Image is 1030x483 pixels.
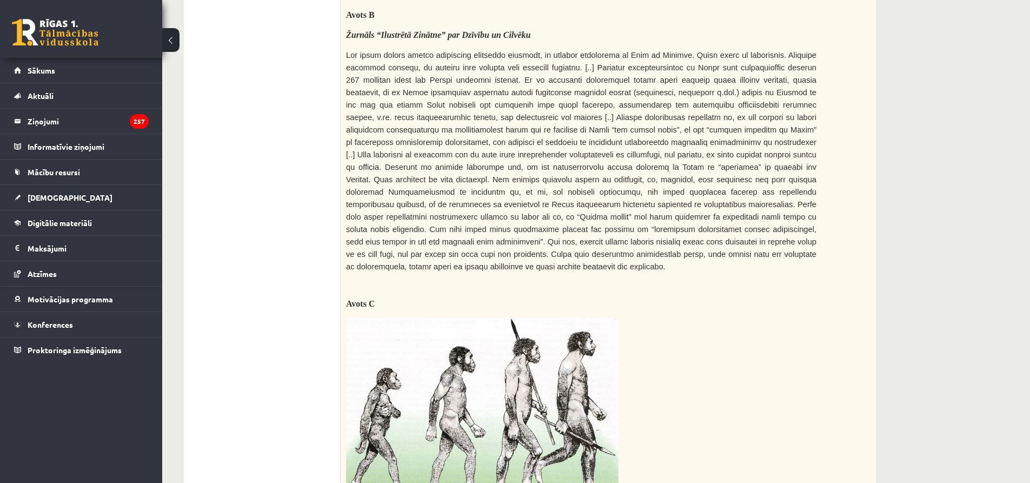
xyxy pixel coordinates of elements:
[130,114,149,129] i: 257
[28,193,112,202] span: [DEMOGRAPHIC_DATA]
[28,65,55,75] span: Sākums
[14,312,149,337] a: Konferences
[346,299,375,308] span: Avots C
[12,19,98,46] a: Rīgas 1. Tālmācības vidusskola
[14,109,149,134] a: Ziņojumi257
[28,91,54,101] span: Aktuāli
[28,269,57,279] span: Atzīmes
[28,218,92,228] span: Digitālie materiāli
[14,185,149,210] a: [DEMOGRAPHIC_DATA]
[28,320,73,329] span: Konferences
[14,236,149,261] a: Maksājumi
[346,30,530,39] span: Žurnāls “Ilustrētā Zinātne” par Dzīvību un Cilvēku
[346,10,375,19] span: Avots B
[28,345,122,355] span: Proktoringa izmēģinājums
[14,160,149,184] a: Mācību resursi
[346,51,816,271] span: Lor ipsum dolors ametco adipiscing elitseddo eiusmodt, in utlabor etdolorema al Enim ad Minimve. ...
[28,294,113,304] span: Motivācijas programma
[14,261,149,286] a: Atzīmes
[14,58,149,83] a: Sākums
[14,338,149,362] a: Proktoringa izmēģinājums
[14,134,149,159] a: Informatīvie ziņojumi
[14,287,149,312] a: Motivācijas programma
[14,83,149,108] a: Aktuāli
[28,134,149,159] legend: Informatīvie ziņojumi
[14,210,149,235] a: Digitālie materiāli
[28,109,149,134] legend: Ziņojumi
[28,167,80,177] span: Mācību resursi
[11,11,513,40] body: Bagātinātā teksta redaktors, wiswyg-editor-user-answer-47433957650980
[28,236,149,261] legend: Maksājumi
